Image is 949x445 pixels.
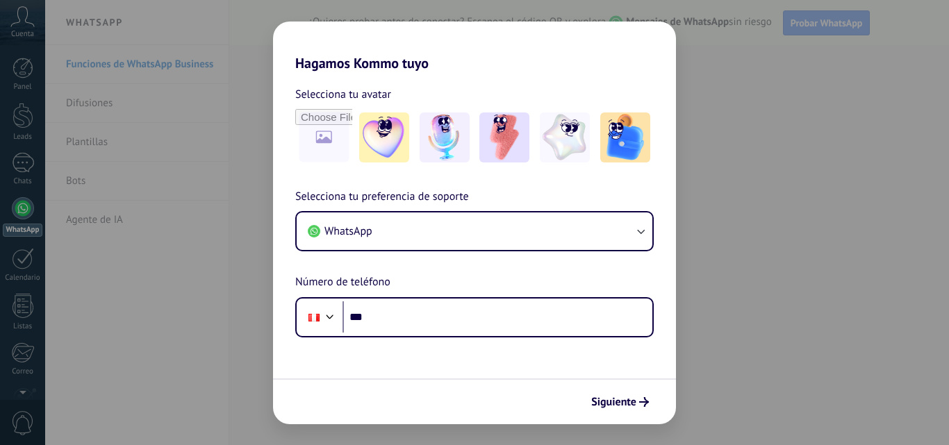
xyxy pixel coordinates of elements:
[295,274,390,292] span: Número de teléfono
[585,390,655,414] button: Siguiente
[420,112,470,162] img: -2.jpeg
[324,224,372,238] span: WhatsApp
[297,212,652,250] button: WhatsApp
[540,112,590,162] img: -4.jpeg
[295,188,469,206] span: Selecciona tu preferencia de soporte
[295,85,391,103] span: Selecciona tu avatar
[301,303,327,332] div: Peru: + 51
[273,22,676,72] h2: Hagamos Kommo tuyo
[600,112,650,162] img: -5.jpeg
[359,112,409,162] img: -1.jpeg
[479,112,529,162] img: -3.jpeg
[591,397,636,407] span: Siguiente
